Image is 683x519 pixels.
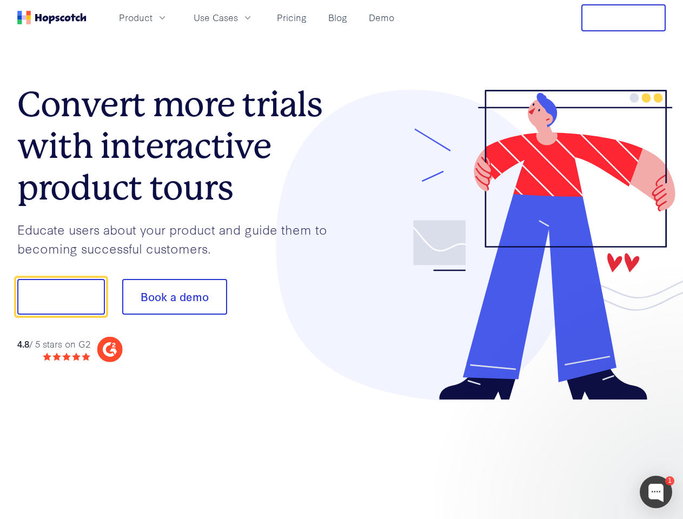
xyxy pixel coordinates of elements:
button: Product [112,9,174,26]
div: / 5 stars on G2 [17,337,90,351]
div: 1 [665,476,674,485]
button: Show me! [17,279,105,315]
button: Book a demo [122,279,227,315]
span: Product [119,11,152,24]
a: Blog [324,9,352,26]
button: Free Trial [581,4,666,31]
h1: Convert more trials with interactive product tours [17,84,342,208]
p: Educate users about your product and guide them to becoming successful customers. [17,220,342,257]
span: Use Cases [194,11,238,24]
a: Demo [364,9,399,26]
a: Home [17,11,87,24]
a: Pricing [273,9,311,26]
strong: 4.8 [17,337,29,350]
button: Use Cases [187,9,260,26]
